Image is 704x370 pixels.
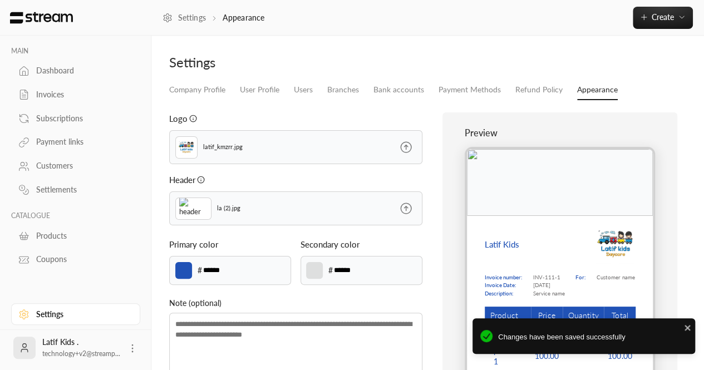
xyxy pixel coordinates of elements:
[485,281,522,289] p: Invoice Date:
[465,126,655,140] p: Preview
[11,84,140,106] a: Invoices
[179,198,207,220] img: header
[240,80,279,100] a: User Profile
[178,139,194,156] img: Logo
[36,89,126,100] div: Invoices
[223,12,264,23] p: Appearance
[169,80,225,100] a: Company Profile
[11,179,140,201] a: Settlements
[189,115,197,122] svg: It must not be larger then 1MB. The supported MIME types are JPG and PNG.
[36,254,126,265] div: Coupons
[197,176,205,184] svg: It must not be larger than 1MB. The supported MIME types are JPG and PNG.
[498,332,687,343] span: Changes have been saved successfully
[294,80,313,100] a: Users
[163,12,264,23] nav: breadcrumb
[11,47,140,56] p: MAIN
[301,238,360,250] p: Secondary color
[169,297,422,309] p: Note (optional)
[42,337,120,359] div: Latif Kids .
[9,12,74,24] img: Logo
[169,112,188,125] p: Logo
[11,155,140,177] a: Customers
[684,322,692,333] button: close
[327,80,359,100] a: Branches
[652,12,674,22] span: Create
[36,136,126,147] div: Payment links
[485,238,519,250] p: Latif Kids
[531,307,563,325] th: Price
[467,149,653,216] img: 1842196f-91cc-495f-a135-88c4c7043cc6
[11,107,140,129] a: Subscriptions
[36,184,126,195] div: Settlements
[328,264,333,277] p: #
[203,142,243,152] p: latif_kmzrr.jpg
[36,113,126,124] div: Subscriptions
[485,273,522,282] p: Invoice number:
[633,7,693,29] button: Create
[163,12,206,23] a: Settings
[11,225,140,246] a: Products
[169,174,195,186] p: Header
[36,230,126,241] div: Products
[485,289,522,298] p: Description:
[595,225,634,264] img: Logo
[575,273,585,282] p: For:
[217,204,240,213] p: la (2).jpg
[36,309,126,320] div: Settings
[42,349,120,358] span: technology+v2@streamp...
[11,60,140,82] a: Dashboard
[11,131,140,153] a: Payment links
[373,80,424,100] a: Bank accounts
[533,281,564,289] p: [DATE]
[563,307,604,325] th: Quantity
[533,273,564,282] p: INV-111-1
[169,53,422,71] div: Settings
[169,238,218,250] p: Primary color
[11,249,140,270] a: Coupons
[533,289,564,298] p: Service name
[515,80,563,100] a: Refund Policy
[596,273,634,282] p: Customer name
[485,307,531,325] th: Product
[11,211,140,220] p: CATALOGUE
[36,65,126,76] div: Dashboard
[577,80,618,100] a: Appearance
[604,307,636,325] th: Total
[439,80,501,100] a: Payment Methods
[198,264,202,277] p: #
[11,303,140,325] a: Settings
[36,160,126,171] div: Customers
